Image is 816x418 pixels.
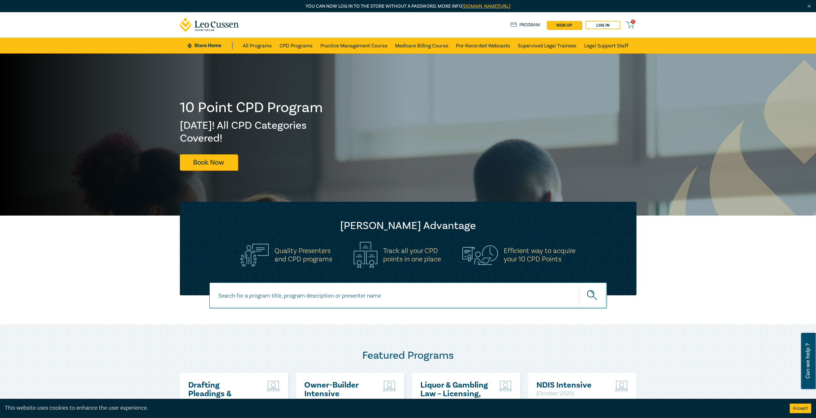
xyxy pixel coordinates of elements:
[504,247,576,263] h5: Efficient way to acquire your 10 CPD Points
[536,389,605,398] p: ( October 2025 )
[456,37,510,53] a: Pre-Recorded Webcasts
[180,3,636,10] p: You can now log in to the store without a password. More info
[320,37,387,53] a: Practice Management Course
[462,3,510,9] a: [DOMAIN_NAME][URL]
[5,404,780,412] div: This website uses cookies to enhance the user experience.
[805,337,811,385] span: Can we help ?
[536,381,605,389] a: NDIS Intensive
[518,37,576,53] a: Supervised Legal Trainees
[806,4,812,9] img: Close
[395,37,448,53] a: Medicare Billing Course
[615,381,628,391] img: Live Stream
[188,42,232,49] a: Store Home
[585,21,620,29] a: Log in
[180,99,324,116] h1: 10 Point CPD Program
[209,283,607,308] input: Search for a program title, program description or presenter name
[462,245,498,265] img: Efficient way to acquire<br>your 10 CPD Points
[510,21,540,29] a: Program
[240,244,269,266] img: Quality Presenters<br>and CPD programs
[584,37,628,53] a: Legal Support Staff
[267,381,280,391] img: Live Stream
[180,349,636,362] h2: Featured Programs
[354,242,377,268] img: Track all your CPD<br>points in one place
[193,219,624,232] h2: [PERSON_NAME] Advantage
[790,404,811,413] button: Accept cookies
[631,20,635,24] span: 0
[499,381,512,391] img: Live Stream
[383,247,441,263] h5: Track all your CPD points in one place
[180,119,324,145] h2: [DATE]! All CPD Categories Covered!
[420,381,489,407] a: Liquor & Gambling Law – Licensing, Compliance & Regulations
[280,37,313,53] a: CPD Programs
[188,381,257,407] a: Drafting Pleadings & Particulars – Tips & Traps
[180,154,238,170] a: Book Now
[547,21,582,29] a: sign up
[274,247,332,263] h5: Quality Presenters and CPD programs
[304,398,373,406] p: ( October 2025 )
[383,381,396,391] img: Live Stream
[243,37,272,53] a: All Programs
[304,381,373,398] a: Owner-Builder Intensive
